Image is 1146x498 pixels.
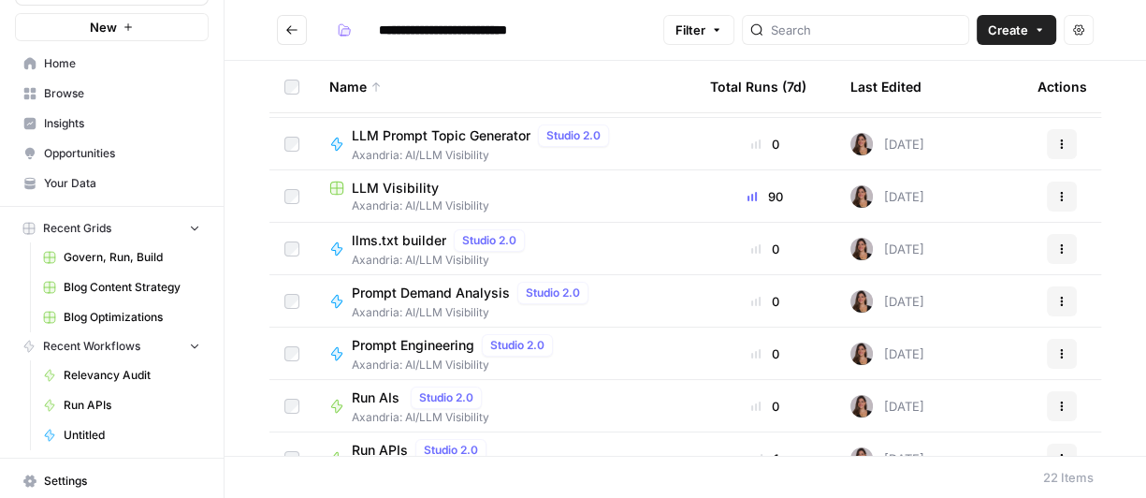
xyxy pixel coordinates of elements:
div: 0 [710,240,820,258]
span: Your Data [44,175,200,192]
span: Insights [44,115,200,132]
a: Run APIs [35,390,209,420]
span: Studio 2.0 [526,285,580,301]
span: Blog Content Strategy [64,279,200,296]
a: Home [15,49,209,79]
div: [DATE] [850,395,924,417]
span: Govern, Run, Build [64,249,200,266]
span: Axandria: AI/LLM Visibility [352,409,489,426]
span: Studio 2.0 [462,232,516,249]
span: Run APIs [352,441,408,460]
span: Recent Workflows [43,338,140,355]
div: [DATE] [850,343,924,365]
button: Go back [277,15,307,45]
span: Prompt Demand Analysis [352,284,510,302]
a: Blog Content Strategy [35,272,209,302]
div: 0 [710,397,820,416]
span: LLM Visibility [352,179,439,198]
span: Axandria: AI/LLM Visibility [352,252,532,269]
div: [DATE] [850,238,924,260]
a: LLM VisibilityAxandria: AI/LLM Visibility [329,179,680,214]
span: Axandria: AI/LLM Visibility [352,147,617,164]
img: sxi2uv19sgqy0h2kayksa05wk9fr [850,185,873,208]
div: [DATE] [850,447,924,470]
a: LLM Prompt Topic GeneratorStudio 2.0Axandria: AI/LLM Visibility [329,124,680,164]
span: New [90,18,117,37]
div: 0 [710,344,820,363]
div: 22 Items [1043,468,1094,487]
span: Relevancy Audit [64,367,200,384]
span: Untitled [64,427,200,444]
span: Opportunities [44,145,200,162]
a: Untitled [35,420,209,450]
span: Studio 2.0 [546,127,601,144]
div: [DATE] [850,185,924,208]
span: Settings [44,473,200,490]
img: sxi2uv19sgqy0h2kayksa05wk9fr [850,238,873,260]
a: llms.txt builderStudio 2.0Axandria: AI/LLM Visibility [329,229,680,269]
a: Run AIsStudio 2.0Axandria: AI/LLM Visibility [329,387,680,426]
input: Search [771,21,961,39]
span: Studio 2.0 [424,442,478,459]
span: Create [988,21,1028,39]
img: sxi2uv19sgqy0h2kayksa05wk9fr [850,395,873,417]
span: Axandria: AI/LLM Visibility [329,198,680,214]
img: sxi2uv19sgqy0h2kayksa05wk9fr [850,133,873,155]
div: Name [329,61,680,112]
span: Browse [44,85,200,102]
button: Recent Grids [15,214,209,242]
a: Govern, Run, Build [35,242,209,272]
div: 0 [710,135,820,154]
span: Blog Optimizations [64,309,200,326]
div: [DATE] [850,133,924,155]
div: 90 [710,187,820,206]
a: Browse [15,79,209,109]
span: LLM Prompt Topic Generator [352,126,530,145]
a: Relevancy Audit [35,360,209,390]
a: Prompt Demand AnalysisStudio 2.0Axandria: AI/LLM Visibility [329,282,680,321]
span: Home [44,55,200,72]
span: Recent Grids [43,220,111,237]
a: Opportunities [15,139,209,168]
div: 1 [710,449,820,468]
span: llms.txt builder [352,231,446,250]
img: sxi2uv19sgqy0h2kayksa05wk9fr [850,343,873,365]
span: Axandria: AI/LLM Visibility [352,357,560,373]
div: Total Runs (7d) [710,61,806,112]
button: New [15,13,209,41]
button: Create [977,15,1056,45]
span: Axandria: AI/LLM Visibility [352,304,596,321]
span: Run APIs [64,397,200,414]
div: [DATE] [850,290,924,313]
div: Actions [1037,61,1087,112]
div: Last Edited [850,61,921,112]
a: Insights [15,109,209,139]
span: Filter [675,21,705,39]
a: Prompt EngineeringStudio 2.0Axandria: AI/LLM Visibility [329,334,680,373]
a: Your Data [15,168,209,198]
span: Run AIs [352,388,403,407]
span: Studio 2.0 [490,337,544,354]
img: sxi2uv19sgqy0h2kayksa05wk9fr [850,290,873,313]
a: Run APIsStudio 2.0Axandria: AI/LLM Visibility [329,439,680,478]
img: sxi2uv19sgqy0h2kayksa05wk9fr [850,447,873,470]
div: 0 [710,292,820,311]
span: Prompt Engineering [352,336,474,355]
span: Studio 2.0 [419,389,473,406]
a: Settings [15,466,209,496]
button: Recent Workflows [15,332,209,360]
button: Filter [663,15,734,45]
a: Blog Optimizations [35,302,209,332]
